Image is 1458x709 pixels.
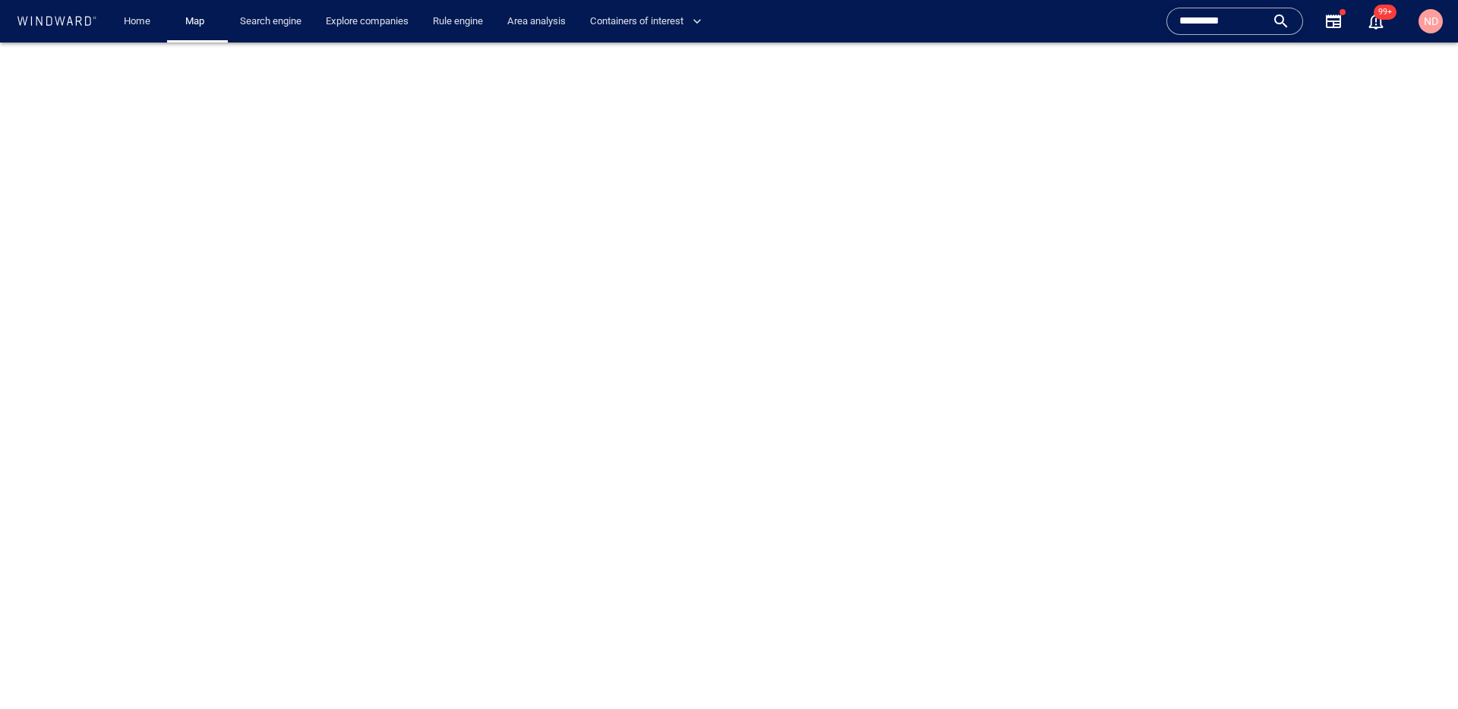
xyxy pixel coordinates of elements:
[1415,6,1446,36] button: ND
[234,8,308,35] a: Search engine
[1393,641,1447,698] iframe: Chat
[179,8,216,35] a: Map
[427,8,489,35] a: Rule engine
[1367,12,1385,30] button: 99+
[501,8,572,35] a: Area analysis
[1367,12,1385,30] div: Notification center
[320,8,415,35] a: Explore companies
[1374,5,1396,20] span: 99+
[118,8,156,35] a: Home
[1424,15,1438,27] span: ND
[173,8,222,35] button: Map
[584,8,715,35] button: Containers of interest
[590,13,702,30] span: Containers of interest
[1364,9,1388,33] a: 99+
[112,8,161,35] button: Home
